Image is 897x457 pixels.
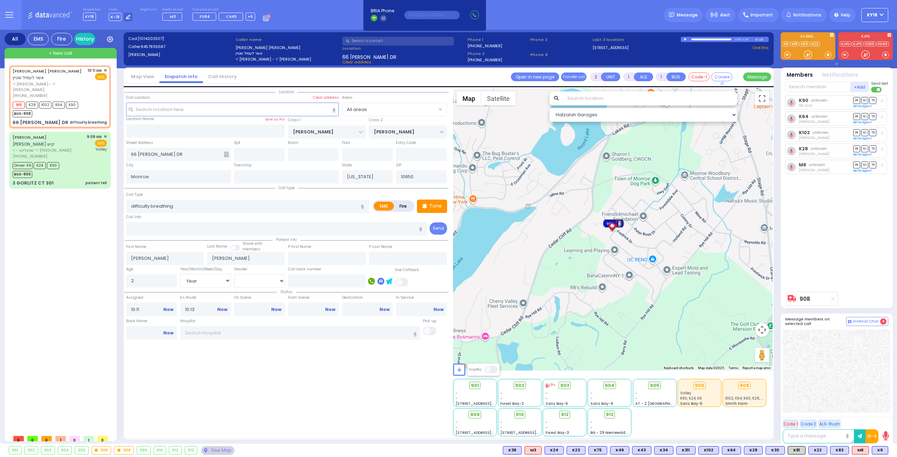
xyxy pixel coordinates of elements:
div: 902 [25,446,38,454]
div: 908 [603,218,624,229]
span: members [242,247,260,252]
span: TR [869,161,876,168]
label: Caller name [235,37,340,43]
span: Phone 4 [530,52,590,58]
span: Important [751,12,773,18]
span: unknown [811,114,828,119]
span: Phone 1 [467,37,528,43]
span: BUS-906 [13,171,32,178]
img: comment-alt.png [848,320,851,324]
span: Send text [871,81,888,86]
span: [STREET_ADDRESS][PERSON_NAME] [456,401,522,406]
label: Call Location [126,95,150,101]
span: אשר לעמיל שטיין [13,75,44,81]
span: - [500,425,502,430]
span: Call type [275,185,298,191]
span: 66 [PERSON_NAME] DR [342,54,396,59]
label: Gender [234,266,247,272]
span: Status [277,289,296,295]
span: DR [853,97,860,104]
span: K90 [47,162,59,169]
span: - [546,390,548,396]
label: Fire [393,202,413,210]
button: Message [743,72,771,81]
label: On Scene [234,295,285,300]
a: [PERSON_NAME] [PERSON_NAME] [13,68,82,74]
label: Location Name [126,116,154,122]
span: - [456,390,458,396]
span: ר' שמעלקא - ר' [PERSON_NAME] [13,147,84,153]
label: Caller: [128,44,233,50]
label: First Name [126,244,146,250]
span: FD84 [200,14,210,19]
button: Show satellite imagery [481,91,516,105]
div: ALS KJ [852,446,869,455]
a: 908 [800,296,810,302]
span: - [590,390,593,396]
label: Floor [342,140,350,146]
a: K22 [810,41,820,47]
span: unknown [812,130,829,135]
span: Internal Chat [853,319,879,324]
span: - [500,396,502,401]
span: K64 [53,102,65,109]
span: Avigdor Weinberger [799,135,829,140]
span: 913 [606,411,614,418]
span: BUS-908 [13,110,32,117]
span: - [546,396,548,401]
label: [PERSON_NAME] [128,52,233,58]
span: 0 [13,436,24,441]
span: 901 [471,382,479,389]
a: FD55 [864,41,876,47]
label: Clear address [313,95,339,101]
label: EMS [374,202,394,210]
span: Chaim Dovid Mendlowitz [799,151,829,157]
label: Save as POI [265,117,285,122]
label: Hospital [180,318,196,324]
span: Valley [680,390,691,396]
span: Moses Roth [799,167,829,173]
div: BLS [766,446,785,455]
div: 906 [92,446,111,454]
label: Dispatcher [83,8,101,12]
span: - [500,420,502,425]
input: Search member [785,82,851,92]
input: (000)000-00000 [404,11,460,19]
button: Covered [711,72,732,81]
a: KJPS [852,41,863,47]
a: [PERSON_NAME] [13,134,47,140]
span: 904 [605,382,615,389]
div: 66 [PERSON_NAME] DR [13,119,68,126]
span: TR [869,145,876,152]
a: Now [325,306,335,313]
input: Search location here [126,103,339,116]
a: Now [163,306,173,313]
span: K90, K24, K9 [680,396,702,401]
label: State [342,162,352,168]
label: Apt [234,140,240,146]
button: ALS-Rush [818,420,841,428]
span: - [546,420,548,425]
button: Send [430,222,447,235]
label: ZIP [396,162,401,168]
div: BLS [872,446,888,455]
button: +Add [851,82,869,92]
div: BLS [654,446,673,455]
span: Other building occupants [224,152,229,157]
span: Location [275,89,298,95]
label: KJFD [838,35,893,40]
label: Call back number [288,266,321,272]
button: UNIT [601,72,620,81]
div: BLS [545,446,564,455]
span: Notifications [793,12,821,18]
div: 905 [75,446,88,454]
div: See map [201,446,234,455]
input: Search hospital [180,326,420,339]
div: BLS [588,446,607,455]
label: Cross 2 [369,117,383,123]
a: Send again [853,152,872,157]
span: DR [853,113,860,120]
label: Location [342,46,465,51]
span: [PHONE_NUMBER] [13,153,47,159]
span: K102 [39,102,52,109]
